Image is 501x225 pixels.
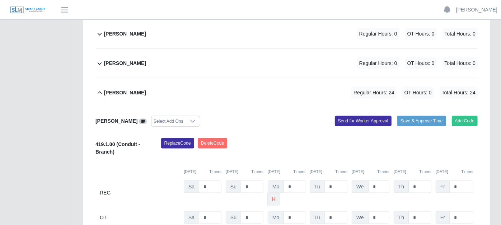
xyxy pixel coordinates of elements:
[452,116,478,126] button: Add Code
[419,169,431,175] button: Timers
[268,181,284,193] span: Mo
[377,169,389,175] button: Timers
[436,169,473,175] div: [DATE]
[436,211,450,224] span: Fr
[104,89,146,97] b: [PERSON_NAME]
[293,169,305,175] button: Timers
[184,181,199,193] span: Sa
[310,211,325,224] span: Tu
[95,49,478,78] button: [PERSON_NAME] Regular Hours: 0 OT Hours: 0 Total Hours: 0
[226,211,241,224] span: Su
[405,57,437,69] span: OT Hours: 0
[184,211,199,224] span: Sa
[402,87,434,99] span: OT Hours: 0
[394,169,431,175] div: [DATE]
[436,181,450,193] span: Fr
[443,57,478,69] span: Total Hours: 0
[310,181,325,193] span: Tu
[397,116,446,126] button: Save & Approve Time
[443,28,478,40] span: Total Hours: 0
[352,181,369,193] span: We
[226,181,241,193] span: Su
[226,169,263,175] div: [DATE]
[139,118,147,124] a: View/Edit Notes
[440,87,478,99] span: Total Hours: 24
[100,211,179,224] div: OT
[95,118,137,124] b: [PERSON_NAME]
[335,169,347,175] button: Timers
[357,57,399,69] span: Regular Hours: 0
[352,211,369,224] span: We
[251,169,263,175] button: Timers
[351,87,397,99] span: Regular Hours: 24
[357,28,399,40] span: Regular Hours: 0
[95,19,478,48] button: [PERSON_NAME] Regular Hours: 0 OT Hours: 0 Total Hours: 0
[405,28,437,40] span: OT Hours: 0
[461,169,473,175] button: Timers
[10,6,46,14] img: SLM Logo
[268,169,305,175] div: [DATE]
[198,138,228,148] button: DeleteCode
[272,196,276,203] b: h
[100,181,179,206] div: REG
[268,211,284,224] span: Mo
[161,138,194,148] button: ReplaceCode
[95,141,140,155] b: 419.1.00 (Conduit - Branch)
[104,30,146,38] b: [PERSON_NAME]
[310,169,347,175] div: [DATE]
[394,211,409,224] span: Th
[394,181,409,193] span: Th
[352,169,389,175] div: [DATE]
[184,169,221,175] div: [DATE]
[151,116,186,126] div: Select Add Ons
[456,6,497,14] a: [PERSON_NAME]
[95,78,478,107] button: [PERSON_NAME] Regular Hours: 24 OT Hours: 0 Total Hours: 24
[104,60,146,67] b: [PERSON_NAME]
[209,169,221,175] button: Timers
[335,116,392,126] button: Send for Worker Approval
